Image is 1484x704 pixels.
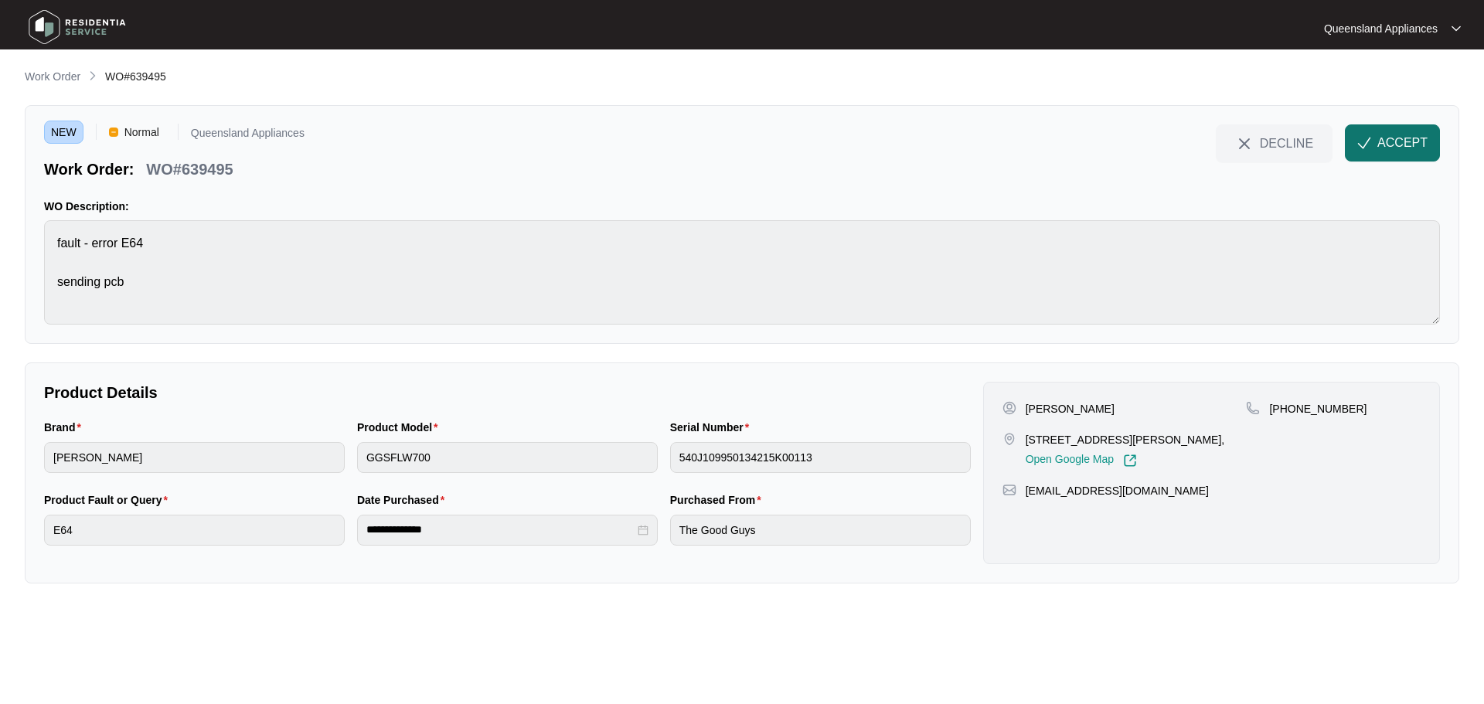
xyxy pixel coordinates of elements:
[25,69,80,84] p: Work Order
[1357,136,1371,150] img: check-Icon
[44,420,87,435] label: Brand
[1026,401,1115,417] p: [PERSON_NAME]
[357,492,451,508] label: Date Purchased
[670,515,971,546] input: Purchased From
[1269,401,1367,417] p: [PHONE_NUMBER]
[1345,124,1440,162] button: check-IconACCEPT
[109,128,118,137] img: Vercel Logo
[44,121,83,144] span: NEW
[44,199,1440,214] p: WO Description:
[1246,401,1260,415] img: map-pin
[1235,134,1254,153] img: close-Icon
[44,442,345,473] input: Brand
[23,4,131,50] img: residentia service logo
[1216,124,1333,162] button: close-IconDECLINE
[44,158,134,180] p: Work Order:
[670,420,755,435] label: Serial Number
[670,442,971,473] input: Serial Number
[146,158,233,180] p: WO#639495
[191,128,305,144] p: Queensland Appliances
[1260,134,1313,151] span: DECLINE
[1123,454,1137,468] img: Link-External
[1002,483,1016,497] img: map-pin
[118,121,165,144] span: Normal
[1002,401,1016,415] img: user-pin
[670,492,768,508] label: Purchased From
[22,69,83,86] a: Work Order
[1026,432,1225,447] p: [STREET_ADDRESS][PERSON_NAME],
[87,70,99,82] img: chevron-right
[1452,25,1461,32] img: dropdown arrow
[357,442,658,473] input: Product Model
[1324,21,1438,36] p: Queensland Appliances
[1002,432,1016,446] img: map-pin
[366,522,635,538] input: Date Purchased
[357,420,444,435] label: Product Model
[1377,134,1428,152] span: ACCEPT
[44,220,1440,325] textarea: fault - error E64 sending pcb
[44,492,174,508] label: Product Fault or Query
[105,70,166,83] span: WO#639495
[44,515,345,546] input: Product Fault or Query
[1026,483,1209,498] p: [EMAIL_ADDRESS][DOMAIN_NAME]
[44,382,971,403] p: Product Details
[1026,454,1137,468] a: Open Google Map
